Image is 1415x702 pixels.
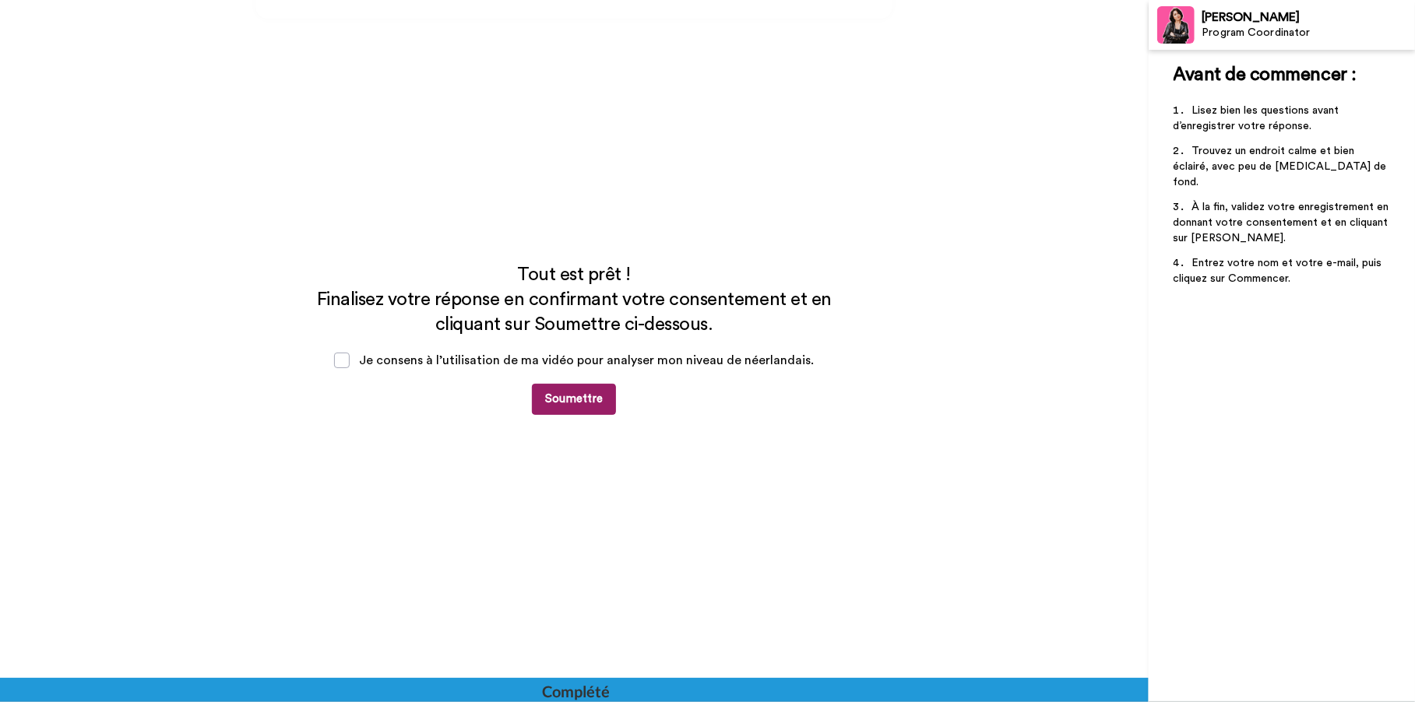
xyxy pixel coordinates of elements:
span: Tout est prêt ! [517,265,631,284]
span: Trouvez un endroit calme et bien éclairé, avec peu de [MEDICAL_DATA] de fond. [1174,146,1390,188]
span: Je consens à l’utilisation de ma vidéo pour analyser mon niveau de néerlandais. [359,354,814,367]
span: Lisez bien les questions avant d’enregistrer votre réponse. [1174,105,1343,132]
span: Entrez votre nom et votre e-mail, puis cliquez sur Commencer. [1174,258,1385,284]
span: Finalisez votre réponse en confirmant votre consentement et en cliquant sur Soumettre ci-dessous. [317,290,836,334]
button: Soumettre [532,384,616,415]
span: À la fin, validez votre enregistrement en donnant votre consentement et en cliquant sur [PERSON_N... [1174,202,1392,244]
div: [PERSON_NAME] [1202,10,1414,25]
div: Program Coordinator [1202,26,1414,40]
div: Complété [538,680,613,702]
img: Profile Image [1157,6,1195,44]
span: Avant de commencer : [1174,65,1357,84]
